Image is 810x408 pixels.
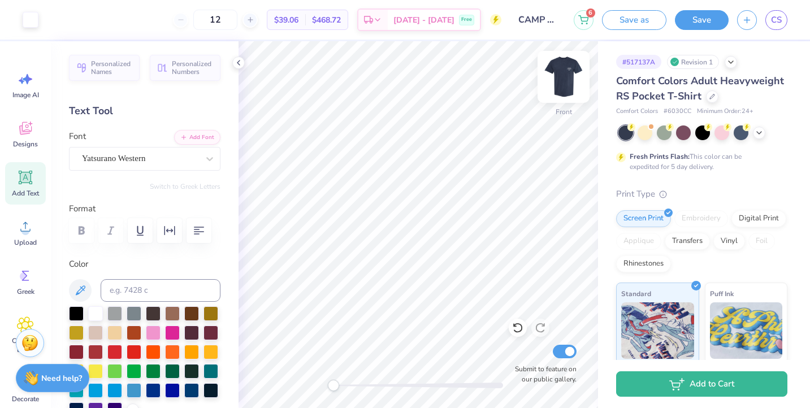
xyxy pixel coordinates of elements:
button: Add to Cart [616,371,787,397]
button: Save [675,10,729,30]
button: Add Font [174,130,220,145]
span: Upload [14,238,37,247]
span: Designs [13,140,38,149]
div: Digital Print [731,210,786,227]
div: Embroidery [674,210,728,227]
span: # 6030CC [664,107,691,116]
div: Applique [616,233,661,250]
div: Accessibility label [328,380,339,391]
span: [DATE] - [DATE] [393,14,454,26]
input: – – [193,10,237,30]
div: Screen Print [616,210,671,227]
img: Front [541,54,586,99]
img: Puff Ink [710,302,783,359]
button: 6 [574,10,594,30]
button: Personalized Names [69,55,140,81]
span: Clipart & logos [7,336,44,354]
button: Personalized Numbers [150,55,220,81]
span: Minimum Order: 24 + [697,107,753,116]
span: $39.06 [274,14,298,26]
div: Revision 1 [667,55,719,69]
a: CS [765,10,787,30]
button: Save as [602,10,666,30]
div: Text Tool [69,103,220,119]
span: Puff Ink [710,288,734,300]
span: Greek [17,287,34,296]
span: Decorate [12,394,39,403]
span: Free [461,16,472,24]
span: $468.72 [312,14,341,26]
div: This color can be expedited for 5 day delivery. [630,151,769,172]
div: Print Type [616,188,787,201]
label: Font [69,130,86,143]
span: CS [771,14,782,27]
div: # 517137A [616,55,661,69]
img: Standard [621,302,694,359]
div: Foil [748,233,775,250]
span: Add Text [12,189,39,198]
label: Submit to feature on our public gallery. [509,364,577,384]
div: Rhinestones [616,255,671,272]
input: Untitled Design [510,8,565,31]
span: Comfort Colors Adult Heavyweight RS Pocket T-Shirt [616,74,784,103]
strong: Fresh Prints Flash: [630,152,690,161]
label: Color [69,258,220,271]
span: Personalized Numbers [172,60,214,76]
input: e.g. 7428 c [101,279,220,302]
div: Front [556,107,572,117]
label: Format [69,202,220,215]
span: Image AI [12,90,39,99]
span: Standard [621,288,651,300]
div: Vinyl [713,233,745,250]
button: Switch to Greek Letters [150,182,220,191]
span: Personalized Names [91,60,133,76]
strong: Need help? [41,373,82,384]
div: Transfers [665,233,710,250]
span: Comfort Colors [616,107,658,116]
span: 6 [586,8,595,18]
